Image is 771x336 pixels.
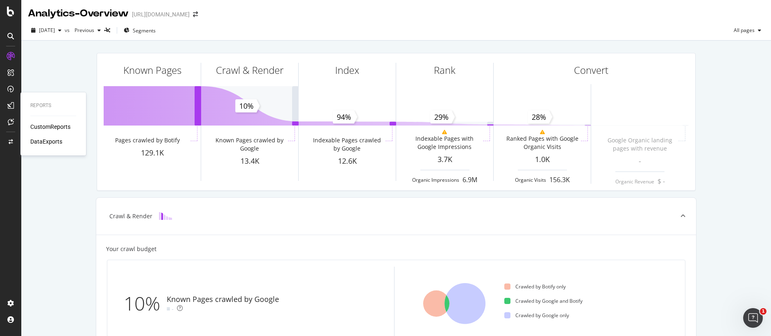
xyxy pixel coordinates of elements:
[65,27,71,34] span: vs
[299,156,396,167] div: 12.6K
[115,136,180,144] div: Pages crawled by Botify
[104,148,201,158] div: 129.1K
[504,312,569,319] div: Crawled by Google only
[106,245,156,253] div: Your crawl budget
[167,308,170,310] img: Equal
[201,156,298,167] div: 13.4K
[408,135,481,151] div: Indexable Pages with Google Impressions
[71,27,94,34] span: Previous
[434,63,456,77] div: Rank
[30,123,70,131] a: CustomReports
[463,175,477,185] div: 6.9M
[310,136,383,153] div: Indexable Pages crawled by Google
[71,24,104,37] button: Previous
[193,11,198,17] div: arrow-right-arrow-left
[123,63,181,77] div: Known Pages
[216,63,283,77] div: Crawl & Render
[159,212,172,220] img: block-icon
[730,27,755,34] span: All pages
[28,7,129,21] div: Analytics - Overview
[39,27,55,34] span: 2025 Aug. 23rd
[133,27,156,34] span: Segments
[412,176,459,183] div: Organic Impressions
[730,24,764,37] button: All pages
[504,283,566,290] div: Crawled by Botify only
[760,308,766,315] span: 1
[28,24,65,37] button: [DATE]
[30,102,76,109] div: Reports
[109,212,152,220] div: Crawl & Render
[120,24,159,37] button: Segments
[396,154,493,165] div: 3.7K
[124,290,167,317] div: 10%
[30,137,62,146] a: DataExports
[743,308,763,328] iframe: Intercom live chat
[167,294,279,305] div: Known Pages crawled by Google
[213,136,286,153] div: Known Pages crawled by Google
[172,305,174,313] div: -
[504,297,583,304] div: Crawled by Google and Botify
[132,10,190,18] div: [URL][DOMAIN_NAME]
[335,63,359,77] div: Index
